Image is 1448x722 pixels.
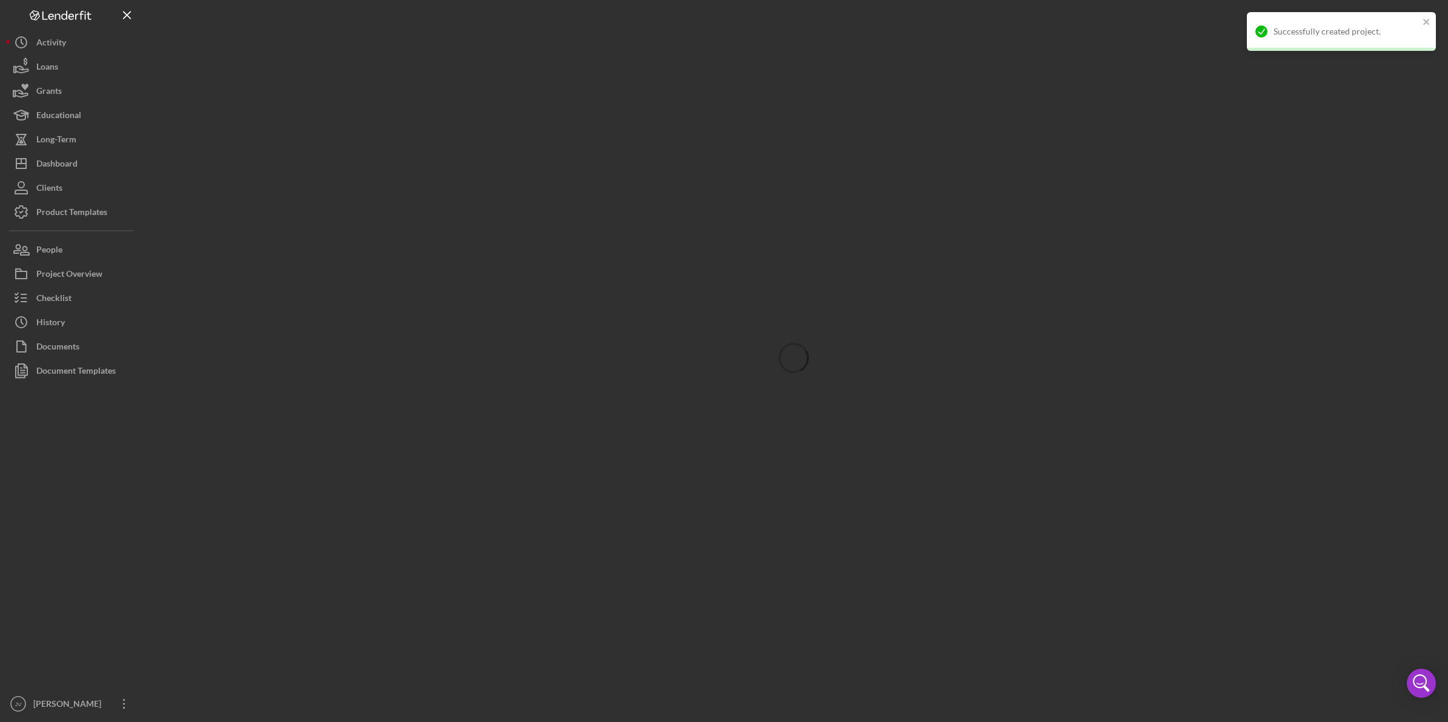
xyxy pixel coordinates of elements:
div: Checklist [36,286,71,313]
button: Grants [6,79,139,103]
div: Grants [36,79,62,106]
div: People [36,237,62,265]
button: Documents [6,334,139,359]
button: Checklist [6,286,139,310]
button: Clients [6,176,139,200]
div: Product Templates [36,200,107,227]
div: Document Templates [36,359,116,386]
button: JV[PERSON_NAME] [6,692,139,716]
div: [PERSON_NAME] [30,692,109,719]
button: Activity [6,30,139,55]
button: Project Overview [6,262,139,286]
button: close [1423,17,1431,28]
div: Loans [36,55,58,82]
button: Document Templates [6,359,139,383]
div: Project Overview [36,262,102,289]
text: JV [15,701,22,707]
button: Product Templates [6,200,139,224]
div: Clients [36,176,62,203]
div: Open Intercom Messenger [1407,669,1436,698]
div: Successfully created project. [1274,27,1419,36]
div: Activity [36,30,66,58]
div: Long-Term [36,127,76,154]
button: Loans [6,55,139,79]
button: Educational [6,103,139,127]
div: History [36,310,65,337]
div: Dashboard [36,151,78,179]
button: History [6,310,139,334]
div: Educational [36,103,81,130]
button: People [6,237,139,262]
button: Long-Term [6,127,139,151]
div: Documents [36,334,79,362]
button: Dashboard [6,151,139,176]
